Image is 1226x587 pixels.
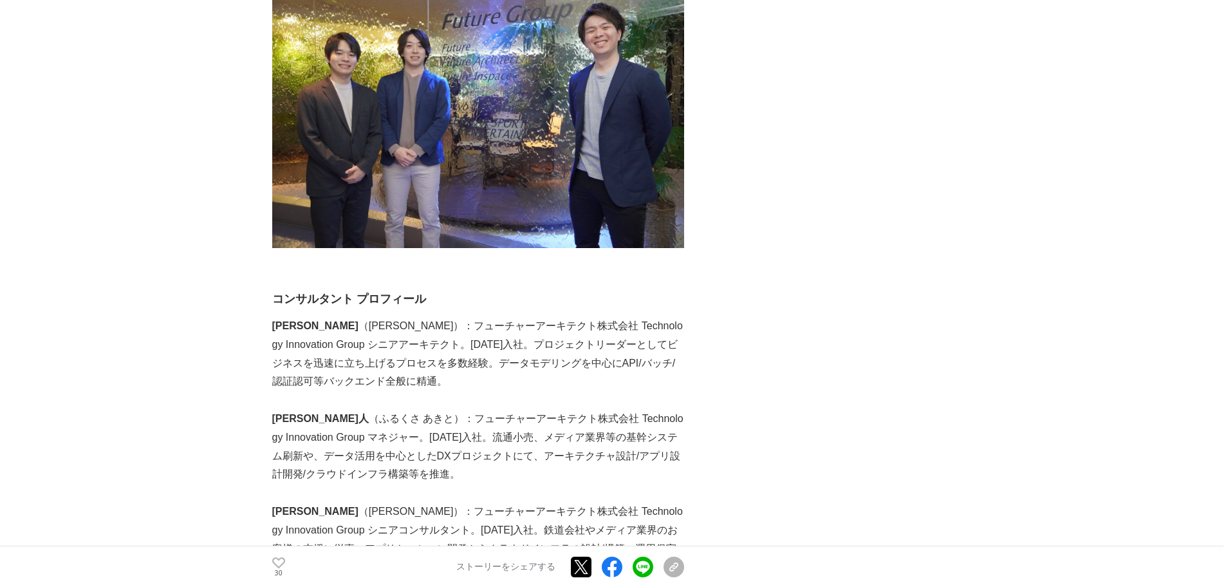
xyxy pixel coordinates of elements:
p: 30 [272,570,285,576]
strong: [PERSON_NAME] [272,506,358,517]
p: ストーリーをシェアする [456,561,555,573]
p: （[PERSON_NAME]）：フューチャーアーキテクト株式会社 Technology Innovation Group シニアコンサルタント。[DATE]入社。鉄道会社やメディア業界のお客様の... [272,503,684,577]
p: （ふるくさ あきと）：フューチャーアーキテクト株式会社 Technology Innovation Group マネジャー。[DATE]入社。流通小売、メディア業界等の基幹システム刷新や、データ... [272,410,684,484]
h3: コンサルタント プロフィール [272,290,684,309]
p: （[PERSON_NAME]）：フューチャーアーキテクト株式会社 Technology Innovation Group シニアアーキテクト。[DATE]入社。プロジェクトリーダーとしてビジネス... [272,317,684,391]
strong: [PERSON_NAME]人 [272,413,369,424]
strong: [PERSON_NAME] [272,320,358,331]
